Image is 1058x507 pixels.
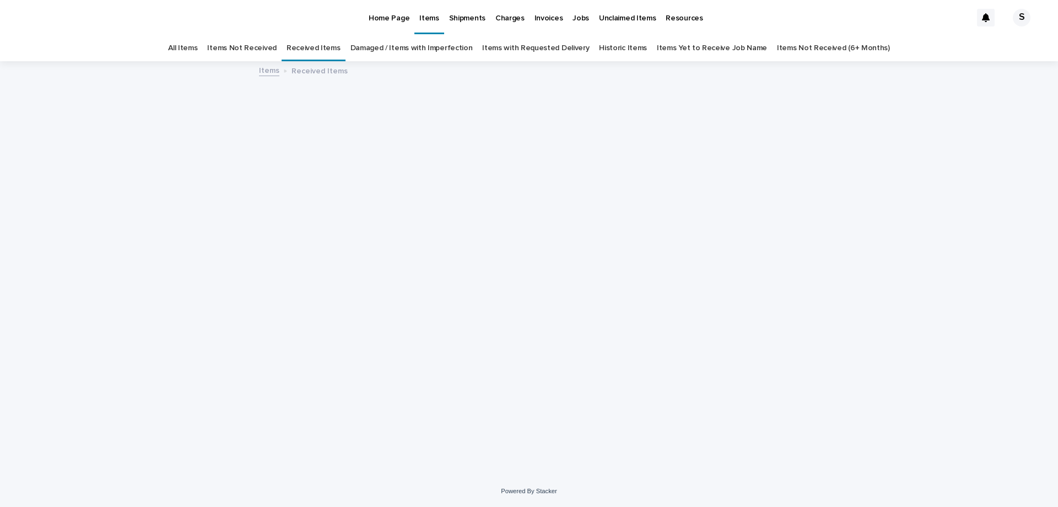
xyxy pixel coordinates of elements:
[259,63,279,76] a: Items
[482,35,589,61] a: Items with Requested Delivery
[350,35,473,61] a: Damaged / Items with Imperfection
[777,35,890,61] a: Items Not Received (6+ Months)
[287,35,341,61] a: Received Items
[599,35,647,61] a: Historic Items
[501,488,557,494] a: Powered By Stacker
[168,35,197,61] a: All Items
[292,64,348,76] p: Received Items
[1013,9,1030,26] div: S
[657,35,767,61] a: Items Yet to Receive Job Name
[207,35,276,61] a: Items Not Received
